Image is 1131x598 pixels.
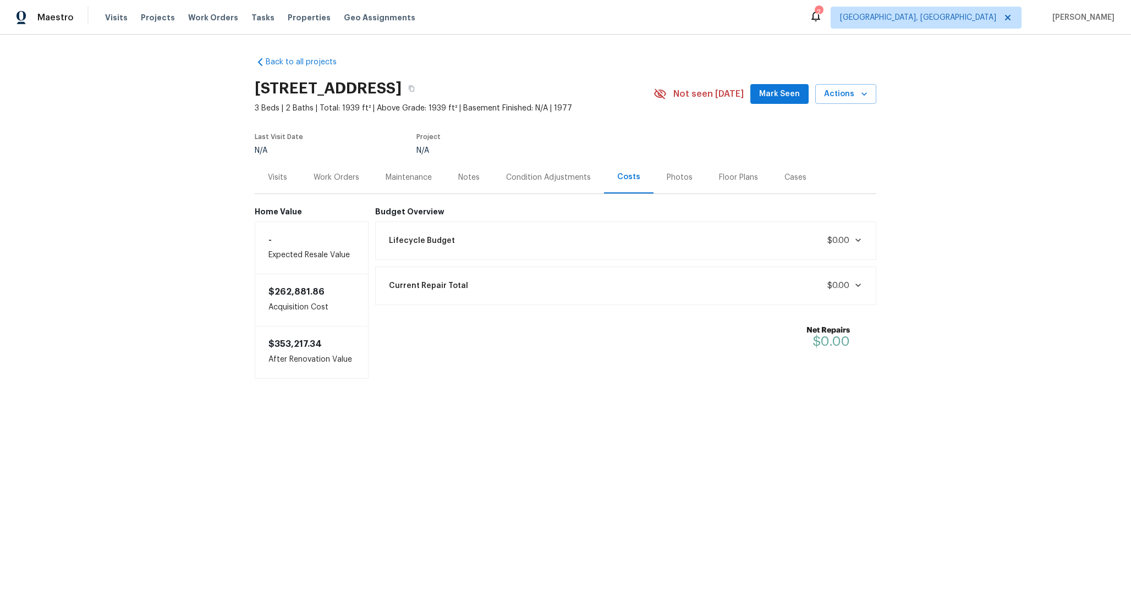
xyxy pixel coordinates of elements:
span: $0.00 [827,237,849,245]
span: Not seen [DATE] [673,88,744,99]
h6: Home Value [255,207,369,216]
div: Notes [458,172,480,183]
span: Visits [105,12,128,23]
h2: [STREET_ADDRESS] [255,83,402,94]
div: Acquisition Cost [255,274,369,326]
div: Costs [617,171,640,182]
h6: - [268,235,355,244]
span: $0.00 [827,282,849,290]
div: 2 [815,7,822,18]
span: Work Orders [188,12,238,23]
span: [PERSON_NAME] [1048,12,1114,23]
span: Lifecycle Budget [389,235,455,246]
div: Floor Plans [719,172,758,183]
span: Current Repair Total [389,280,468,291]
span: Mark Seen [759,87,800,101]
span: Tasks [251,14,274,21]
span: $0.00 [812,335,850,348]
div: Visits [268,172,287,183]
h6: Budget Overview [375,207,877,216]
span: Project [416,134,441,140]
span: [GEOGRAPHIC_DATA], [GEOGRAPHIC_DATA] [840,12,996,23]
span: Projects [141,12,175,23]
span: Actions [824,87,868,101]
span: Geo Assignments [344,12,415,23]
div: Expected Resale Value [255,222,369,274]
span: Properties [288,12,331,23]
button: Actions [815,84,876,104]
a: Back to all projects [255,57,360,68]
span: $262,881.86 [268,287,325,296]
div: Photos [667,172,693,183]
div: Maintenance [386,172,432,183]
b: Net Repairs [806,325,850,336]
div: N/A [255,147,303,154]
button: Copy Address [402,79,421,98]
span: Maestro [37,12,74,23]
div: Work Orders [314,172,359,183]
button: Mark Seen [750,84,809,104]
div: Cases [784,172,806,183]
div: After Renovation Value [255,326,369,379]
span: $353,217.34 [268,340,322,348]
span: 3 Beds | 2 Baths | Total: 1939 ft² | Above Grade: 1939 ft² | Basement Finished: N/A | 1977 [255,103,654,114]
div: N/A [416,147,628,154]
div: Condition Adjustments [506,172,591,183]
span: Last Visit Date [255,134,303,140]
